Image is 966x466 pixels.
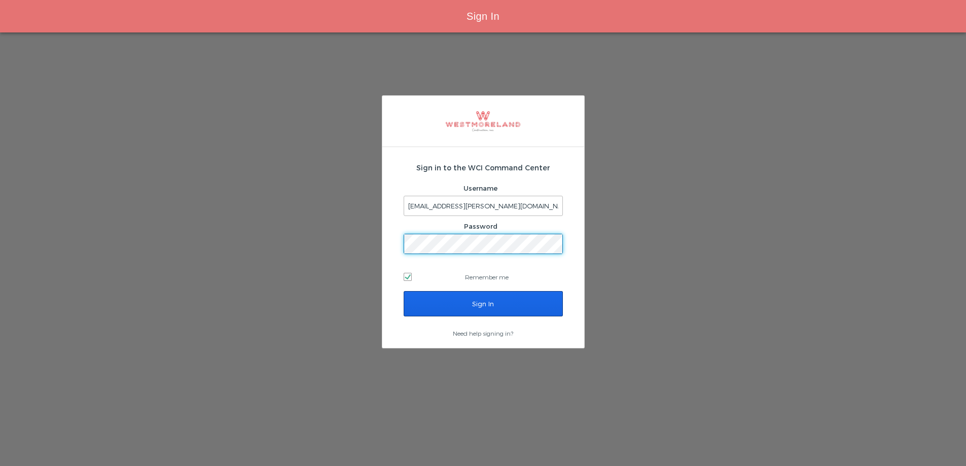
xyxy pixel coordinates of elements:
[467,11,499,22] span: Sign In
[464,222,497,230] label: Password
[404,291,563,316] input: Sign In
[463,184,497,192] label: Username
[453,330,513,337] a: Need help signing in?
[404,162,563,173] h2: Sign in to the WCI Command Center
[404,269,563,284] label: Remember me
